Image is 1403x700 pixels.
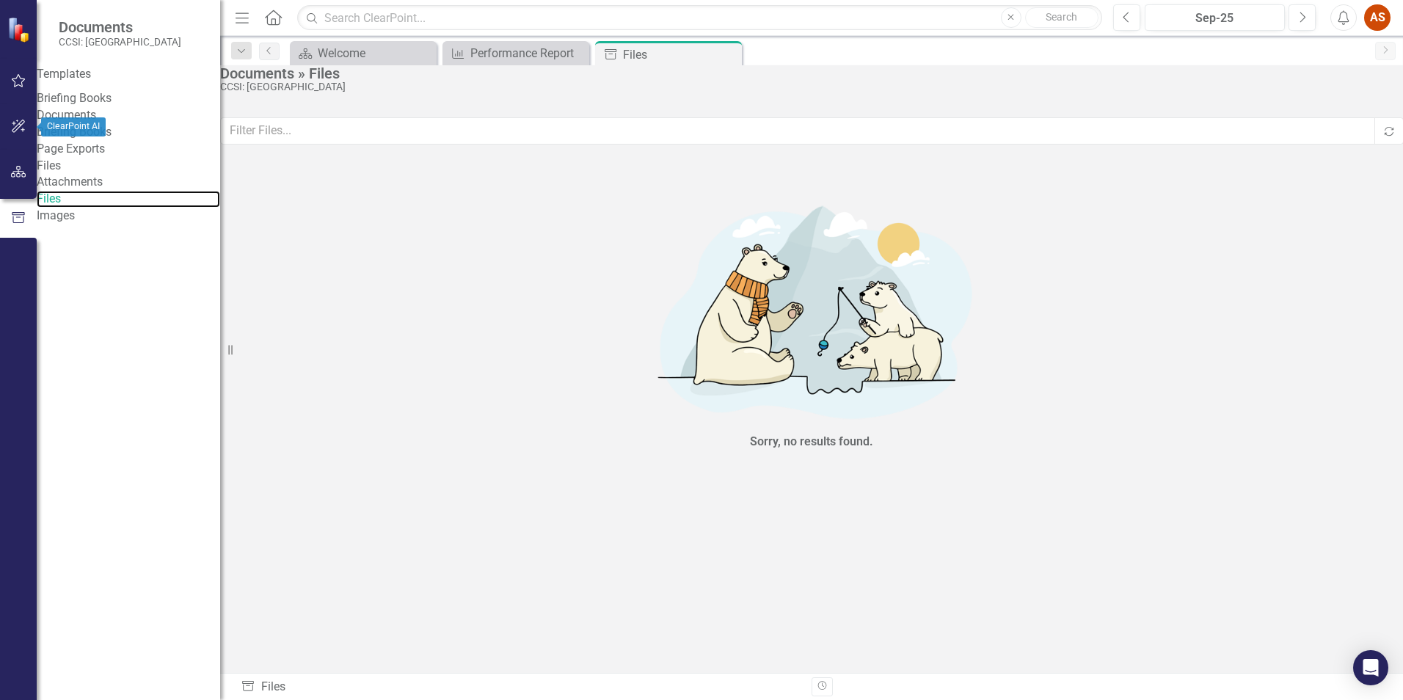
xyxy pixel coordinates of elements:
a: Performance Report [446,44,586,62]
span: Documents [59,18,181,36]
div: Files [37,158,220,175]
span: Search [1046,11,1077,23]
div: Welcome [318,44,433,62]
a: Welcome [294,44,433,62]
a: Attachments [37,174,220,191]
div: CCSI: [GEOGRAPHIC_DATA] [220,81,1396,92]
div: Files [241,679,801,696]
div: Templates [37,66,220,83]
div: Performance Report [470,44,586,62]
img: ClearPoint Strategy [7,17,33,43]
button: Search [1025,7,1098,28]
a: Briefing Books [37,90,220,107]
button: Sep-25 [1145,4,1285,31]
input: Filter Files... [220,117,1376,145]
div: Documents [37,107,220,124]
small: CCSI: [GEOGRAPHIC_DATA] [59,36,181,48]
div: Sorry, no results found. [750,434,873,451]
div: Open Intercom Messenger [1353,650,1388,685]
a: Images [37,208,220,225]
a: Briefing Books [37,124,220,141]
div: ClearPoint AI [41,117,106,136]
button: AS [1364,4,1391,31]
a: Page Exports [37,141,220,158]
img: No results found [591,189,1032,430]
div: Documents » Files [220,65,1396,81]
input: Search ClearPoint... [297,5,1102,31]
div: Sep-25 [1150,10,1280,27]
a: Files [37,191,220,208]
div: Files [623,45,738,64]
